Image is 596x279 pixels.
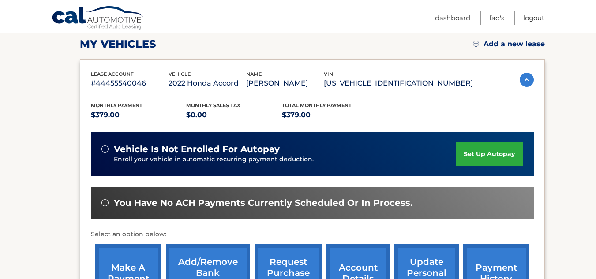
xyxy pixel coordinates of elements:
span: Monthly sales Tax [186,102,240,108]
span: You have no ACH payments currently scheduled or in process. [114,197,412,208]
span: vin [324,71,333,77]
p: $379.00 [91,109,187,121]
img: alert-white.svg [101,145,109,153]
img: alert-white.svg [101,199,109,206]
span: name [246,71,262,77]
h2: my vehicles [80,37,156,51]
p: 2022 Honda Accord [169,77,246,89]
p: #44455540046 [91,77,169,89]
a: Cal Automotive [52,6,144,31]
a: Add a new lease [473,40,545,48]
span: Monthly Payment [91,102,142,108]
img: add.svg [473,41,479,47]
a: Logout [523,11,544,25]
p: Select an option below: [91,229,534,240]
p: [PERSON_NAME] [246,77,324,89]
p: $379.00 [282,109,378,121]
p: $0.00 [186,109,282,121]
span: vehicle is not enrolled for autopay [114,144,280,155]
span: vehicle [169,71,191,77]
p: Enroll your vehicle in automatic recurring payment deduction. [114,155,456,164]
a: set up autopay [456,142,523,166]
span: lease account [91,71,134,77]
a: FAQ's [489,11,504,25]
p: [US_VEHICLE_IDENTIFICATION_NUMBER] [324,77,473,89]
img: accordion-active.svg [520,73,534,87]
span: Total Monthly Payment [282,102,352,108]
a: Dashboard [435,11,470,25]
